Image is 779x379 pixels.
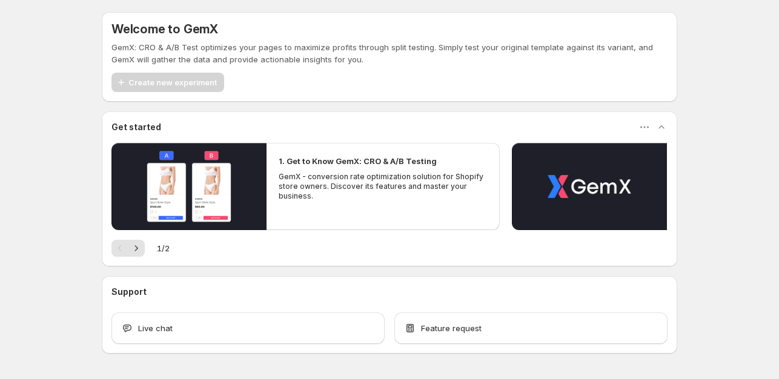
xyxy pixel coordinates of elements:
[279,155,437,167] h2: 1. Get to Know GemX: CRO & A/B Testing
[138,322,173,334] span: Live chat
[512,143,667,230] button: Play video
[111,22,218,36] h5: Welcome to GemX
[111,121,161,133] h3: Get started
[279,172,487,201] p: GemX - conversion rate optimization solution for Shopify store owners. Discover its features and ...
[157,242,170,254] span: 1 / 2
[111,41,668,65] p: GemX: CRO & A/B Test optimizes your pages to maximize profits through split testing. Simply test ...
[421,322,482,334] span: Feature request
[111,143,267,230] button: Play video
[111,286,147,298] h3: Support
[128,240,145,257] button: Next
[111,240,145,257] nav: Pagination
